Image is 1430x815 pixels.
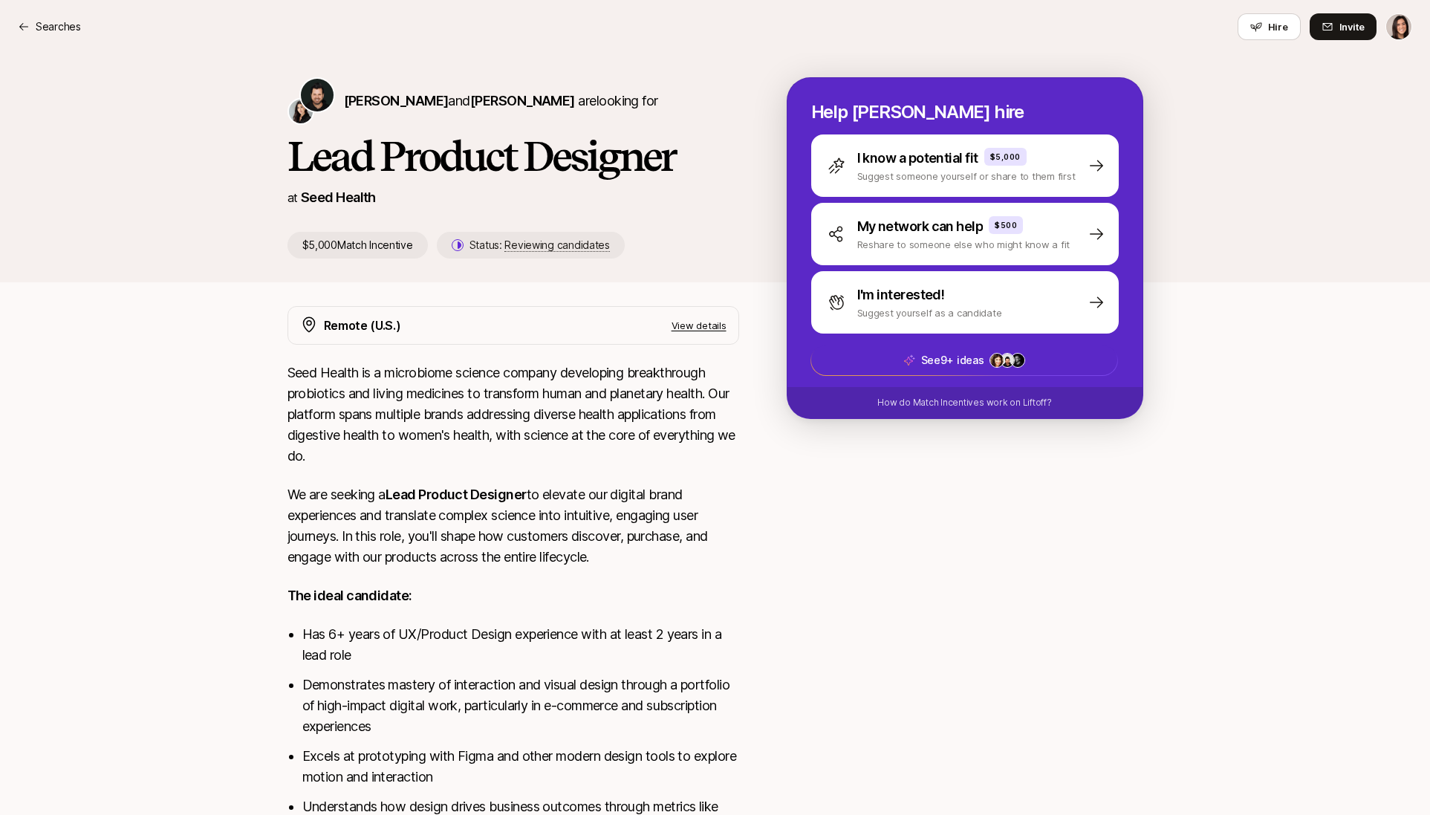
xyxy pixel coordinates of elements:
p: See 9+ ideas [920,351,984,369]
span: [PERSON_NAME] [470,93,575,108]
strong: Lead Product Designer [386,487,527,502]
p: Help [PERSON_NAME] hire [811,102,1119,123]
p: Suggest someone yourself or share to them first [857,169,1076,184]
button: Hire [1238,13,1301,40]
li: Excels at prototyping with Figma and other modern design tools to explore motion and interaction [302,746,739,788]
p: $5,000 [990,151,1021,163]
img: Jennifer Lee [289,100,313,123]
img: Ben Grove [301,79,334,111]
p: $500 [995,219,1017,231]
img: ACg8ocI0Btabmum4yc-gwt8tRli3II2EomBGZaMysArc7lP6Beg=s160-c [990,354,1004,367]
button: See9+ ideas [810,345,1118,376]
img: de66a110_f455_49cb_882f_f1cf014994d1.jpg [1011,354,1024,367]
img: fec11d8a_de3b_452e_8633_2a70100e9402.jpg [1001,354,1014,367]
img: Eleanor Morgan [1386,14,1411,39]
span: [PERSON_NAME] [344,93,449,108]
p: Searches [36,18,81,36]
span: Hire [1268,19,1288,34]
p: My network can help [857,216,984,237]
p: View details [672,318,727,333]
li: Has 6+ years of UX/Product Design experience with at least 2 years in a lead role [302,624,739,666]
span: and [448,93,574,108]
p: are looking for [344,91,658,111]
button: Eleanor Morgan [1385,13,1412,40]
span: Invite [1339,19,1365,34]
p: Suggest yourself as a candidate [857,305,1002,320]
strong: The ideal candidate: [287,588,412,603]
p: $5,000 Match Incentive [287,232,428,259]
p: We are seeking a to elevate our digital brand experiences and translate complex science into intu... [287,484,739,568]
p: I'm interested! [857,285,945,305]
p: Remote (U.S.) [324,316,401,335]
span: Reviewing candidates [504,238,609,252]
p: Seed Health is a microbiome science company developing breakthrough probiotics and living medicin... [287,363,739,467]
p: Reshare to someone else who might know a fit [857,237,1070,252]
a: Seed Health [301,189,376,205]
p: How do Match Incentives work on Liftoff? [877,396,1051,409]
p: I know a potential fit [857,148,978,169]
h1: Lead Product Designer [287,134,739,178]
button: Invite [1310,13,1377,40]
p: Status: [469,236,610,254]
p: at [287,188,298,207]
li: Demonstrates mastery of interaction and visual design through a portfolio of high-impact digital ... [302,675,739,737]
